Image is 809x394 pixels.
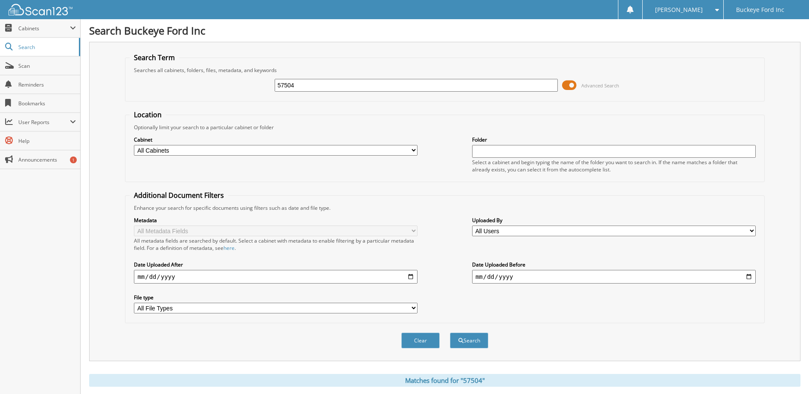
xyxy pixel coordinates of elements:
[134,270,418,284] input: start
[18,119,70,126] span: User Reports
[18,137,76,145] span: Help
[18,100,76,107] span: Bookmarks
[18,156,76,163] span: Announcements
[130,204,760,211] div: Enhance your search for specific documents using filters such as date and file type.
[472,159,756,173] div: Select a cabinet and begin typing the name of the folder you want to search in. If the name match...
[9,4,72,15] img: scan123-logo-white.svg
[70,156,77,163] div: 1
[134,237,418,252] div: All metadata fields are searched by default. Select a cabinet with metadata to enable filtering b...
[18,81,76,88] span: Reminders
[130,53,179,62] legend: Search Term
[472,136,756,143] label: Folder
[736,7,784,12] span: Buckeye Ford Inc
[472,261,756,268] label: Date Uploaded Before
[581,82,619,89] span: Advanced Search
[223,244,235,252] a: here
[472,270,756,284] input: end
[450,333,488,348] button: Search
[134,294,418,301] label: File type
[89,23,800,38] h1: Search Buckeye Ford Inc
[18,43,75,51] span: Search
[134,217,418,224] label: Metadata
[401,333,440,348] button: Clear
[655,7,703,12] span: [PERSON_NAME]
[134,136,418,143] label: Cabinet
[18,25,70,32] span: Cabinets
[89,374,800,387] div: Matches found for "57504"
[134,261,418,268] label: Date Uploaded After
[130,110,166,119] legend: Location
[130,67,760,74] div: Searches all cabinets, folders, files, metadata, and keywords
[472,217,756,224] label: Uploaded By
[18,62,76,70] span: Scan
[130,124,760,131] div: Optionally limit your search to a particular cabinet or folder
[130,191,228,200] legend: Additional Document Filters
